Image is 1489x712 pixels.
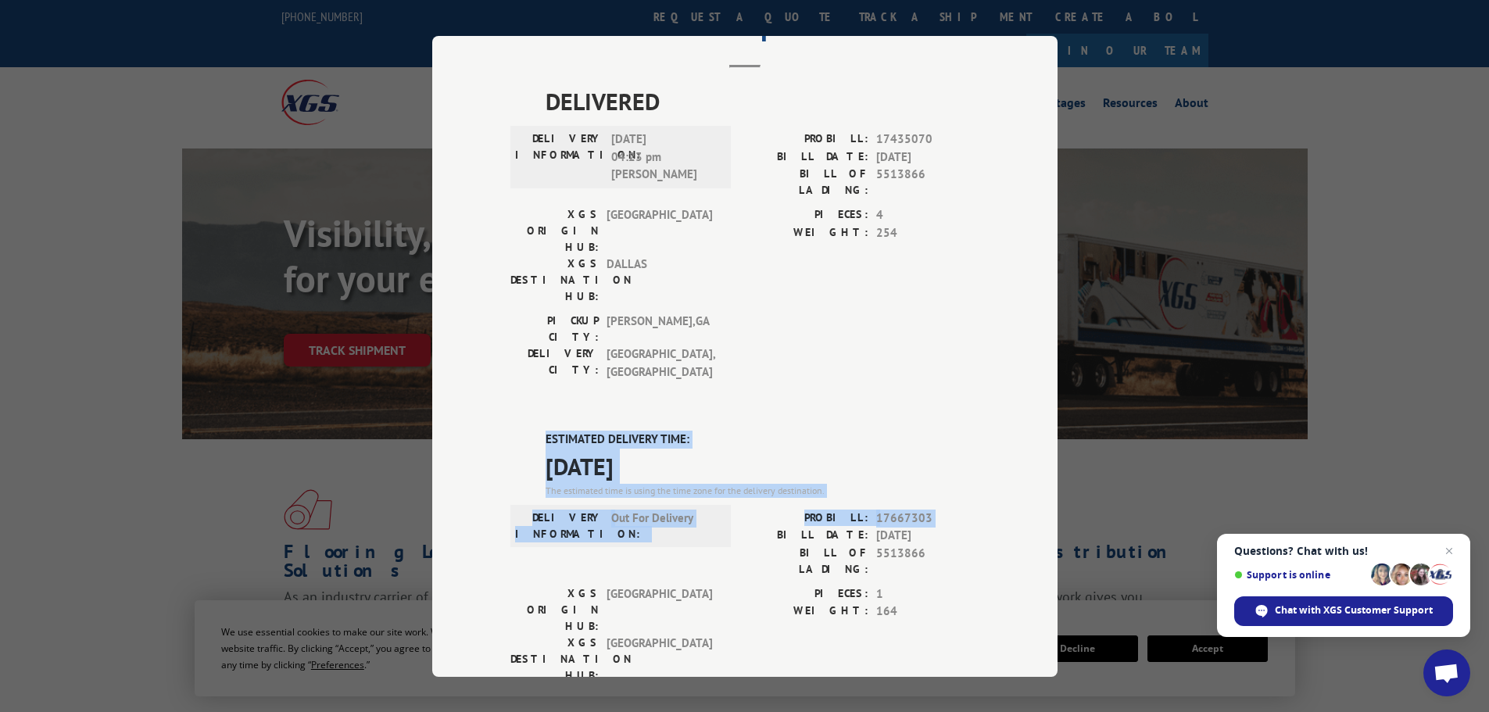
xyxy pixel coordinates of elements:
label: XGS DESTINATION HUB: [510,634,599,683]
span: [DATE] [876,527,979,545]
label: BILL DATE: [745,527,868,545]
span: [DATE] [876,148,979,166]
label: WEIGHT: [745,224,868,242]
label: PIECES: [745,206,868,224]
span: [DATE] 04:23 pm [PERSON_NAME] [611,131,717,184]
span: 4 [876,206,979,224]
span: [GEOGRAPHIC_DATA] , [GEOGRAPHIC_DATA] [607,345,712,381]
span: 17435070 [876,131,979,148]
span: 5513866 [876,166,979,199]
label: PROBILL: [745,509,868,527]
span: Close chat [1440,542,1459,560]
label: PROBILL: [745,131,868,148]
span: 17667303 [876,509,979,527]
span: 164 [876,603,979,621]
span: [GEOGRAPHIC_DATA] [607,634,712,683]
span: Questions? Chat with us! [1234,545,1453,557]
label: XGS DESTINATION HUB: [510,256,599,305]
label: BILL OF LADING: [745,166,868,199]
span: Chat with XGS Customer Support [1275,603,1433,617]
span: 254 [876,224,979,242]
span: DELIVERED [546,84,979,119]
label: BILL DATE: [745,148,868,166]
div: Chat with XGS Customer Support [1234,596,1453,626]
span: 5513866 [876,544,979,577]
label: PICKUP CITY: [510,313,599,345]
span: Out For Delivery [611,509,717,542]
span: [PERSON_NAME] , GA [607,313,712,345]
span: Support is online [1234,569,1366,581]
label: BILL OF LADING: [745,544,868,577]
label: ESTIMATED DELIVERY TIME: [546,431,979,449]
label: DELIVERY INFORMATION: [515,509,603,542]
h2: Track Shipment [510,15,979,45]
label: XGS ORIGIN HUB: [510,585,599,634]
div: Open chat [1423,649,1470,696]
span: [GEOGRAPHIC_DATA] [607,585,712,634]
span: DALLAS [607,256,712,305]
span: [DATE] [546,448,979,483]
label: DELIVERY INFORMATION: [515,131,603,184]
label: PIECES: [745,585,868,603]
span: [GEOGRAPHIC_DATA] [607,206,712,256]
label: XGS ORIGIN HUB: [510,206,599,256]
span: 1 [876,585,979,603]
div: The estimated time is using the time zone for the delivery destination. [546,483,979,497]
label: DELIVERY CITY: [510,345,599,381]
label: WEIGHT: [745,603,868,621]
